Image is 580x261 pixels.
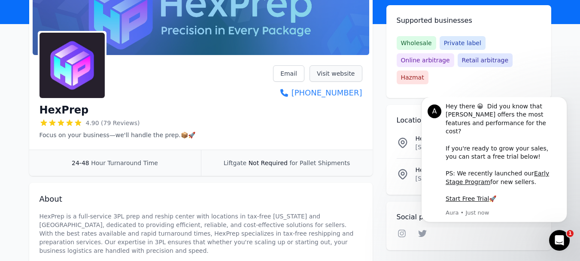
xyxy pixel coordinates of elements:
span: Retail arbitrage [458,53,513,67]
a: Visit website [310,65,362,82]
div: Hey there 😀 Did you know that [PERSON_NAME] offers the most features and performance for the cost... [37,5,152,106]
span: for Pallet Shipments [289,160,350,166]
a: Email [273,65,304,82]
span: Private label [440,36,486,50]
h1: HexPrep [39,103,89,117]
p: Message from Aura, sent Just now [37,112,152,120]
h2: Locations [397,115,541,126]
iframe: Intercom notifications message [408,97,580,227]
span: Hazmat [397,71,428,84]
span: Wholesale [397,36,436,50]
div: Message content [37,5,152,111]
h2: Social profiles [397,212,541,222]
span: 4.90 (79 Reviews) [86,119,140,127]
span: Liftgate [224,160,246,166]
p: Focus on your business—we'll handle the prep.📦🚀 [39,131,195,139]
span: Not Required [249,160,288,166]
span: Hour Turnaround Time [91,160,158,166]
div: Profile image for Aura [19,7,33,21]
span: 24-48 [72,160,89,166]
h2: Supported businesses [397,15,541,26]
h2: About [39,193,362,205]
p: HexPrep is a full-service 3PL prep and reship center with locations in tax-free [US_STATE] and [G... [39,212,362,255]
a: Start Free Trial [37,98,81,105]
a: [PHONE_NUMBER] [273,87,362,99]
iframe: Intercom live chat [549,230,570,251]
span: Online arbitrage [397,53,454,67]
img: HexPrep [39,33,105,98]
span: 1 [567,230,574,237]
b: 🚀 [81,98,88,105]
